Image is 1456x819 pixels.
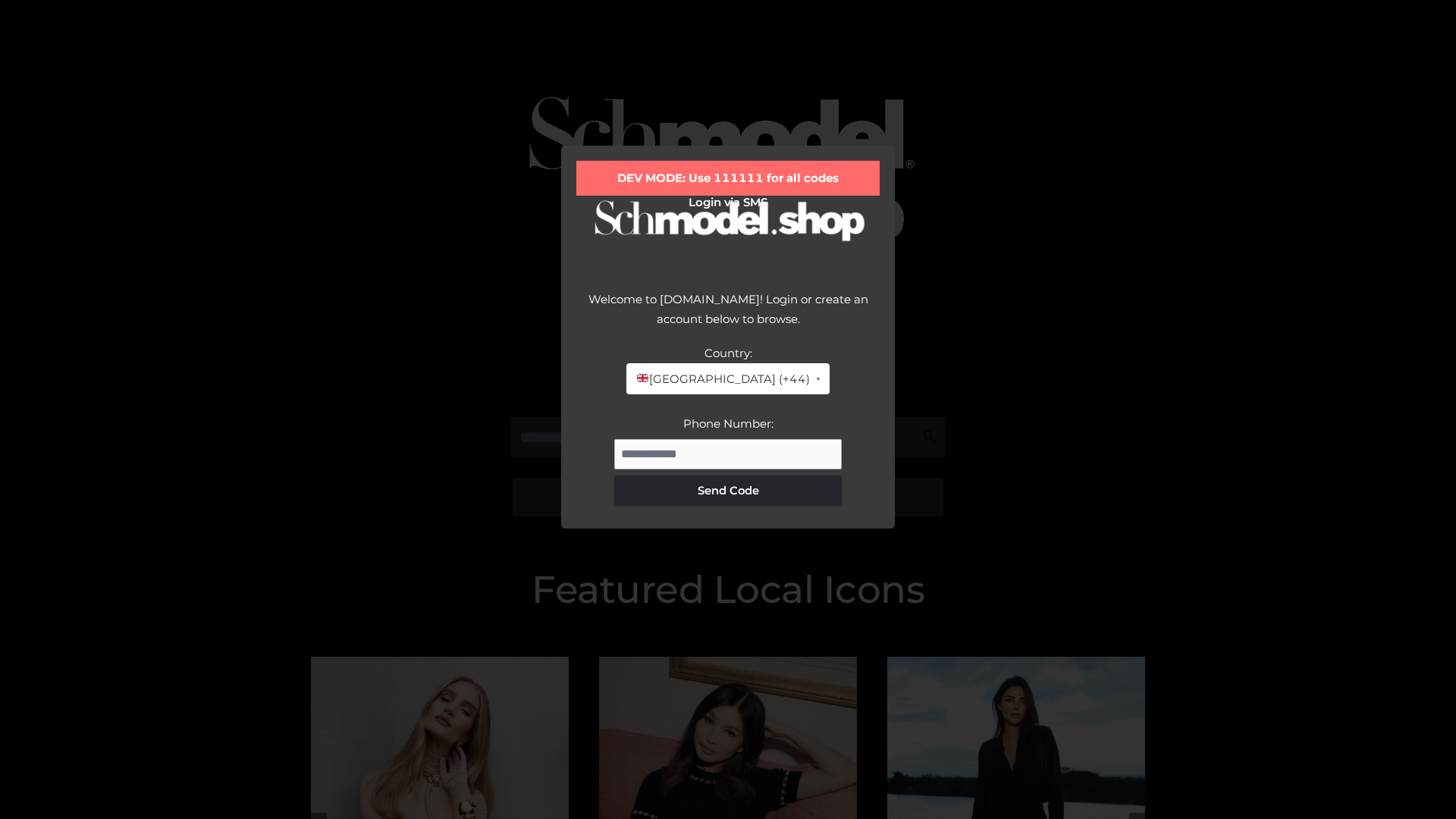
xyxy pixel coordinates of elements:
[635,369,809,389] span: [GEOGRAPHIC_DATA] (+44)
[704,346,752,360] label: Country:
[614,475,842,506] button: Send Code
[683,416,773,431] label: Phone Number:
[637,372,648,384] img: 🇬🇧
[576,161,880,196] div: DEV MODE: Use 111111 for all codes
[576,196,880,209] h2: Login via SMS
[576,290,880,344] div: Welcome to [DOMAIN_NAME]! Login or create an account below to browse.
